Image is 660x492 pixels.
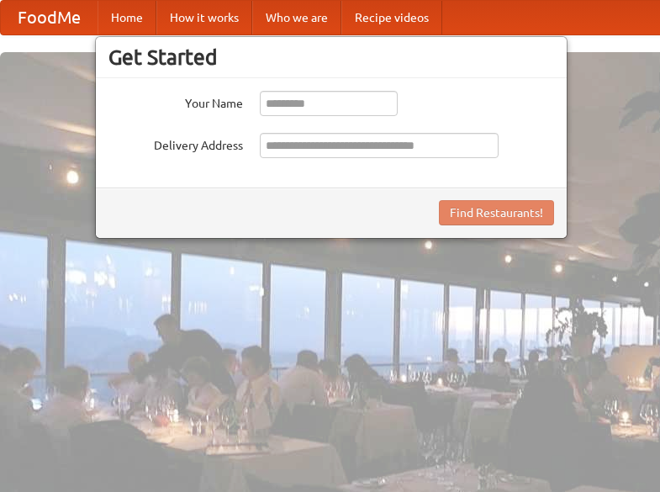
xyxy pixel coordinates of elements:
[108,91,243,112] label: Your Name
[156,1,252,34] a: How it works
[341,1,442,34] a: Recipe videos
[1,1,98,34] a: FoodMe
[108,133,243,154] label: Delivery Address
[439,200,554,225] button: Find Restaurants!
[108,45,554,70] h3: Get Started
[252,1,341,34] a: Who we are
[98,1,156,34] a: Home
